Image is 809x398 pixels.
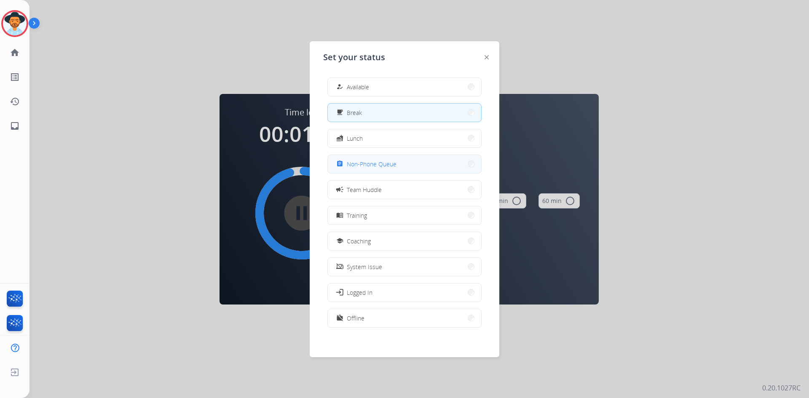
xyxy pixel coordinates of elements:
span: Lunch [347,134,363,143]
mat-icon: campaign [335,185,344,194]
mat-icon: free_breakfast [336,109,343,116]
span: Offline [347,314,364,323]
mat-icon: phonelink_off [336,263,343,270]
button: Offline [328,309,481,327]
span: Training [347,211,367,220]
button: System Issue [328,258,481,276]
span: Break [347,108,362,117]
mat-icon: history [10,96,20,107]
button: Break [328,104,481,122]
mat-icon: menu_book [336,212,343,219]
img: avatar [3,12,27,35]
p: 0.20.1027RC [762,383,801,393]
mat-icon: inbox [10,121,20,131]
mat-icon: login [335,288,344,296]
span: System Issue [347,262,382,271]
mat-icon: fastfood [336,135,343,142]
span: Coaching [347,237,371,246]
button: Coaching [328,232,481,250]
img: close-button [485,55,489,59]
button: Logged In [328,283,481,302]
span: Logged In [347,288,372,297]
mat-icon: school [336,238,343,245]
span: Available [347,83,369,91]
mat-icon: home [10,48,20,58]
button: Training [328,206,481,224]
span: Set your status [323,51,385,63]
button: Lunch [328,129,481,147]
span: Team Huddle [347,185,382,194]
mat-icon: assignment [336,160,343,168]
button: Non-Phone Queue [328,155,481,173]
mat-icon: list_alt [10,72,20,82]
button: Available [328,78,481,96]
mat-icon: work_off [336,315,343,322]
button: Team Huddle [328,181,481,199]
span: Non-Phone Queue [347,160,396,168]
mat-icon: how_to_reg [336,83,343,91]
